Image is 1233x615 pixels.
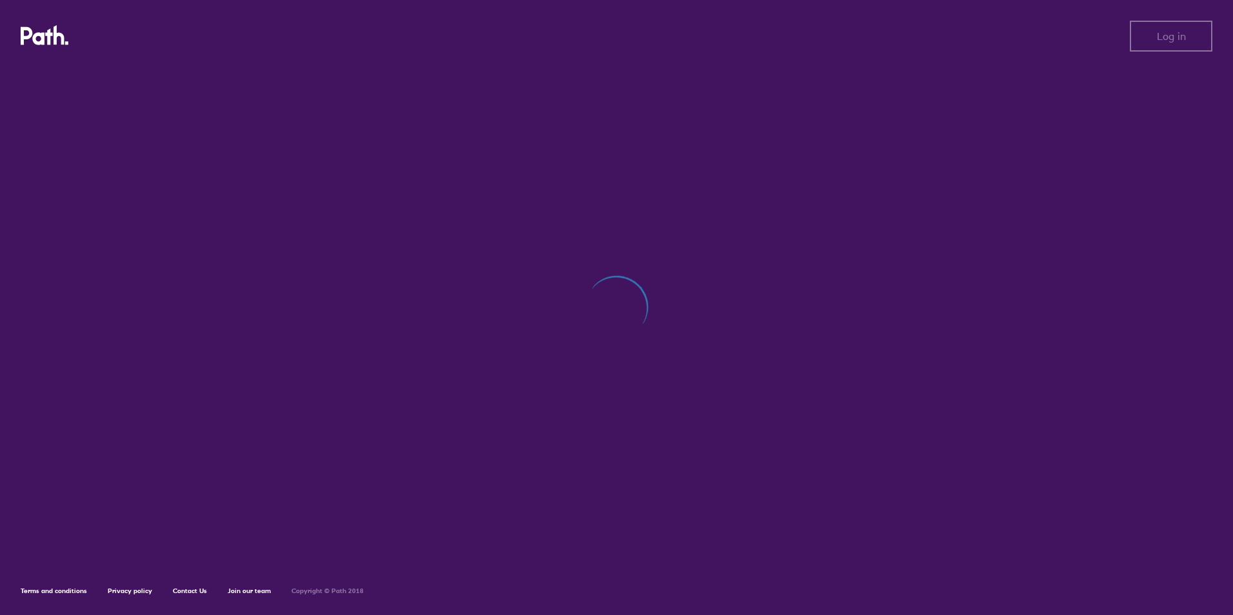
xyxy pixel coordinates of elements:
[1157,30,1186,42] span: Log in
[173,587,207,595] a: Contact Us
[228,587,271,595] a: Join our team
[1130,21,1212,52] button: Log in
[291,587,364,595] h6: Copyright © Path 2018
[21,587,87,595] a: Terms and conditions
[108,587,152,595] a: Privacy policy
